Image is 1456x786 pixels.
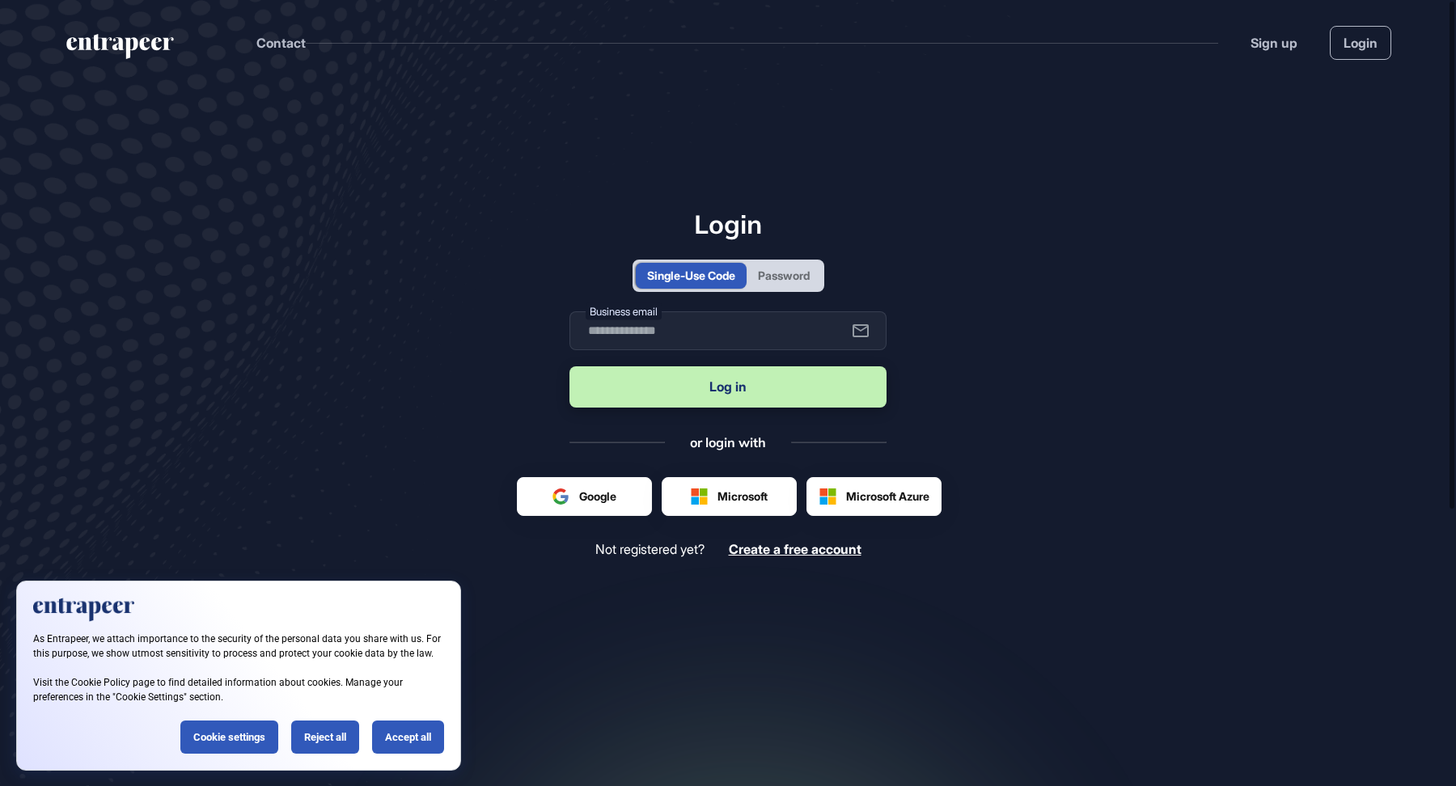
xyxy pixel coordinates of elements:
div: Single-Use Code [647,267,735,284]
label: Business email [586,302,662,319]
div: or login with [690,433,766,451]
div: Password [758,267,810,284]
a: entrapeer-logo [65,34,176,65]
button: Contact [256,32,306,53]
a: Login [1330,26,1391,60]
span: Create a free account [729,541,861,557]
span: Not registered yet? [595,542,705,557]
button: Log in [569,366,887,408]
h1: Login [569,209,887,239]
a: Create a free account [729,542,861,557]
a: Sign up [1251,33,1297,53]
